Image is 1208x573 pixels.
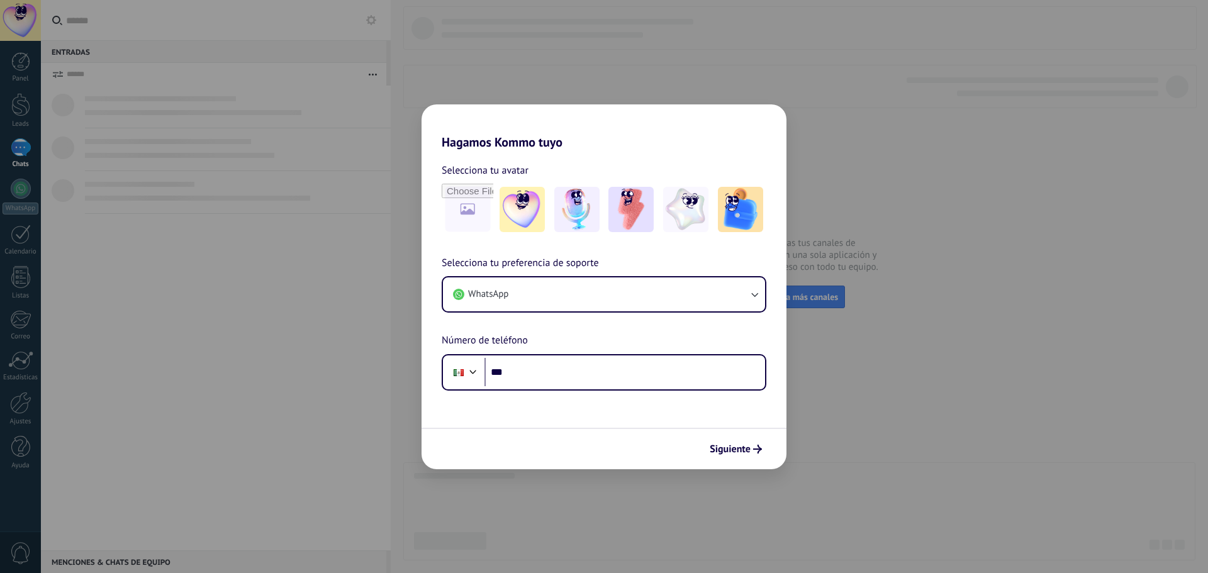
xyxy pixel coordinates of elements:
[663,187,708,232] img: -4.jpeg
[442,162,528,179] span: Selecciona tu avatar
[710,445,751,453] span: Siguiente
[442,333,528,349] span: Número de teléfono
[442,255,599,272] span: Selecciona tu preferencia de soporte
[443,277,765,311] button: WhatsApp
[500,187,545,232] img: -1.jpeg
[554,187,600,232] img: -2.jpeg
[718,187,763,232] img: -5.jpeg
[608,187,654,232] img: -3.jpeg
[704,438,768,460] button: Siguiente
[468,288,508,301] span: WhatsApp
[447,359,471,386] div: Mexico: + 52
[422,104,786,150] h2: Hagamos Kommo tuyo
